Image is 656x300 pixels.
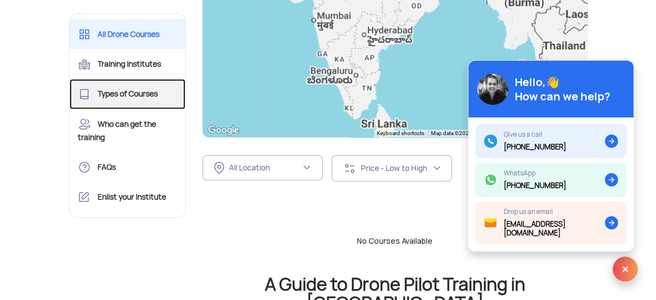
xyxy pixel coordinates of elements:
a: Drop us an email[EMAIL_ADDRESS][DOMAIN_NAME] [475,201,627,244]
span: Map data ©2025 Google, Mapa GISrael, TMap Mobility [431,130,562,136]
div: No Courses Available [194,235,596,247]
a: Training Institutes [70,49,186,79]
div: Hello,👋 How can we help? [515,75,610,104]
img: ic_call.svg [484,135,497,148]
a: Types of Courses [70,79,186,109]
img: ic_chevron_down.svg [302,163,311,172]
a: Who can get the training [70,109,186,152]
div: [EMAIL_ADDRESS][DOMAIN_NAME] [504,220,605,238]
button: Keyboard shortcuts [377,130,424,137]
a: Open this area in Google Maps (opens a new window) [205,123,242,137]
a: Enlist your Institute [70,182,186,212]
div: Drop us an email [504,208,605,216]
img: ic_mail.svg [484,216,497,229]
img: ic_arrow.svg [605,135,618,148]
img: ic_arrow.svg [605,216,618,229]
div: Give us a call [504,131,566,138]
img: Google [205,123,242,137]
button: All Location [202,155,323,180]
img: ic_x.svg [612,256,638,282]
a: FAQs [70,152,186,182]
img: ic_location_inActive.svg [214,162,225,174]
div: Price - Low to High [361,163,433,173]
img: ic_whatsapp.svg [484,173,497,186]
button: Price - Low to High [332,155,452,181]
img: ic_arrow.svg [605,173,618,186]
div: WhatsApp [504,169,566,177]
div: [PHONE_NUMBER] [504,143,566,152]
a: All Drone Courses [70,19,186,49]
div: [PHONE_NUMBER] [504,181,566,190]
a: WhatsApp[PHONE_NUMBER] [475,163,627,197]
img: img_avatar@2x.png [477,74,508,105]
div: All Location [229,163,301,173]
a: Give us a call[PHONE_NUMBER] [475,124,627,158]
